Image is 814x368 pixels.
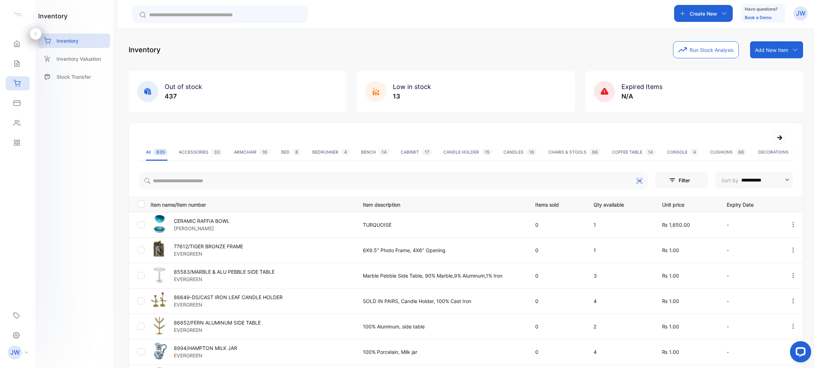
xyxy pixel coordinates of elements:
[12,9,23,20] img: logo
[363,323,521,330] p: 100% Aluminum, side table
[363,272,521,279] p: Marble Pebble Side Table, 90% Marble,9% Aluminum,1% Iron
[174,275,275,283] p: EVERGREEN
[363,348,521,356] p: 100% Porcelain, Milk jar
[594,297,648,305] p: 4
[174,326,261,334] p: EVERGREEN
[594,323,648,330] p: 2
[363,297,521,305] p: SOLD IN PAIRS, Candle Holder, 100% Cast Iron
[594,348,648,356] p: 4
[594,272,648,279] p: 3
[174,352,237,359] p: EVERGREEN
[645,149,656,155] span: 14
[363,200,521,208] p: Item description
[535,221,579,228] p: 0
[796,9,806,18] p: JW
[690,149,699,155] span: 4
[727,348,775,356] p: -
[422,149,432,155] span: 17
[662,273,679,279] span: ₨ 1.00
[745,15,772,20] a: Book a Demo
[794,5,808,22] button: JW
[784,338,814,368] iframe: LiveChat chat widget
[312,149,350,155] div: BEDRUNNER
[234,149,270,155] div: ARMCHAIR
[174,293,283,301] p: 86649-DS/CAST IRON LEAF CANDLE HOLDER
[673,41,739,58] button: Run Stock Analysis
[621,91,662,101] p: N/A
[482,149,492,155] span: 15
[38,11,67,21] h1: inventory
[727,297,775,305] p: -
[503,149,537,155] div: CANDLES
[667,149,699,155] div: CONSOLE
[745,6,778,13] p: Have questions?
[662,247,679,253] span: ₨ 1.00
[727,323,775,330] p: -
[174,243,243,250] p: 77612/TIGER BRONZE FRAME
[594,221,648,228] p: 1
[165,83,202,90] span: Out of stock
[589,149,601,155] span: 66
[10,348,20,357] p: JW
[710,149,747,155] div: CUSHIONS
[57,73,91,81] p: Stock Transfer
[662,349,679,355] span: ₨ 1.00
[662,222,690,228] span: ₨ 1,650.00
[621,83,662,90] span: Expired Items
[401,149,432,155] div: CABINET
[758,149,804,155] div: DECORATIONS
[535,297,579,305] p: 0
[151,291,168,309] img: item
[548,149,601,155] div: CHAIRS & STOOLS
[151,266,168,284] img: item
[727,221,775,228] p: -
[151,317,168,334] img: item
[38,34,110,48] a: Inventory
[443,149,492,155] div: CANDLE HOLDER
[662,200,712,208] p: Unit price
[146,149,167,155] div: All
[715,172,793,189] button: Sort by
[535,272,579,279] p: 0
[535,200,579,208] p: Items sold
[57,37,78,44] p: Inventory
[363,221,521,228] p: TURQUOISE
[535,323,579,330] p: 0
[393,83,431,90] span: Low in stock
[174,217,230,225] p: CERAMIC RAFFIA BOWL
[154,149,167,155] span: 835
[151,241,168,258] img: item
[721,177,738,184] p: Sort by
[151,342,168,360] img: item
[174,301,283,308] p: EVERGREEN
[281,149,301,155] div: BED
[594,200,648,208] p: Qty available
[259,149,270,155] span: 16
[151,215,168,233] img: item
[341,149,350,155] span: 4
[57,55,101,63] p: Inventory Valuation
[674,5,733,22] button: Create New
[174,225,230,232] p: [PERSON_NAME]
[174,344,237,352] p: 8994/HAMPTON MILK JAR
[379,149,389,155] span: 14
[179,149,223,155] div: ACCESSORIES
[662,324,679,330] span: ₨ 1.00
[38,70,110,84] a: Stock Transfer
[151,200,354,208] p: Item name/Item number
[363,247,521,254] p: 6X9.5" Photo Frame, 4X6" Opening
[727,200,775,208] p: Expiry Date
[165,91,202,101] p: 437
[612,149,656,155] div: COFFEE TABLE
[293,149,301,155] span: 8
[361,149,389,155] div: BENCH
[129,44,160,55] p: Inventory
[755,46,788,54] p: Add New Item
[727,272,775,279] p: -
[526,149,537,155] span: 16
[690,10,717,17] p: Create New
[211,149,223,155] span: 33
[594,247,648,254] p: 1
[174,250,243,257] p: EVERGREEN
